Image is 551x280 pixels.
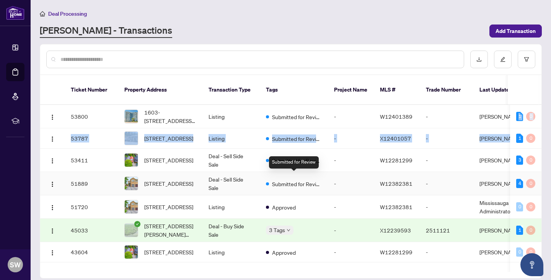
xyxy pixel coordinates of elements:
span: W12382381 [380,180,412,187]
td: - [420,195,473,219]
td: - [328,172,374,195]
th: Ticket Number [65,75,118,105]
th: Property Address [118,75,202,105]
span: check-circle [134,221,140,227]
td: - [420,105,473,128]
td: Deal - Sell Side Sale [202,149,260,172]
td: [PERSON_NAME] [473,105,531,128]
td: - [328,242,374,262]
img: thumbnail-img [125,246,138,259]
span: Submitted for Review [272,113,322,121]
td: [PERSON_NAME] [473,219,531,242]
div: 1 [516,134,523,143]
div: 1 [516,226,523,235]
span: SW [10,259,21,270]
button: Open asap [520,253,543,276]
span: filter [524,57,529,62]
td: 2511121 [420,219,473,242]
span: W12281299 [380,249,412,255]
td: - [420,149,473,172]
span: X12401057 [380,135,411,142]
img: Logo [49,205,55,211]
td: [PERSON_NAME] [473,149,531,172]
span: [STREET_ADDRESS] [144,156,193,164]
td: 53800 [65,105,118,128]
td: 53411 [65,149,118,172]
button: Logo [46,177,59,190]
div: 0 [516,202,523,211]
th: MLS # [374,75,420,105]
span: Add Transaction [496,25,536,37]
td: Mississauga Administrator [473,195,531,219]
span: 3 Tags [269,226,285,234]
td: Deal - Buy Side Sale [202,219,260,242]
td: [PERSON_NAME] [473,172,531,195]
img: thumbnail-img [125,177,138,190]
img: thumbnail-img [125,132,138,145]
button: edit [494,51,512,68]
td: 43604 [65,242,118,262]
span: [STREET_ADDRESS] [144,179,193,188]
td: - [328,105,374,128]
img: thumbnail-img [125,154,138,167]
span: Approved [272,248,296,257]
div: 4 [516,179,523,188]
button: Logo [46,201,59,213]
td: - [420,128,473,149]
img: Logo [49,250,55,256]
td: Listing [202,128,260,149]
span: [STREET_ADDRESS] [144,134,193,142]
img: Logo [49,181,55,187]
span: W12401389 [380,113,412,120]
td: Deal - Sell Side Sale [202,172,260,195]
button: Add Transaction [489,25,542,38]
span: edit [500,57,505,62]
span: [STREET_ADDRESS] [144,248,193,256]
div: 0 [526,134,535,143]
button: Logo [46,132,59,144]
div: 0 [526,112,535,121]
td: Listing [202,242,260,262]
span: [STREET_ADDRESS] [144,203,193,211]
img: Logo [49,114,55,120]
td: - [328,219,374,242]
th: Trade Number [420,75,473,105]
span: W12382381 [380,203,412,210]
img: thumbnail-img [125,224,138,237]
div: Submitted for Review [269,156,319,169]
img: Logo [49,158,55,164]
td: - [420,172,473,195]
th: Project Name [328,75,374,105]
td: 51889 [65,172,118,195]
td: Listing [202,195,260,219]
button: Logo [46,246,59,258]
span: [STREET_ADDRESS][PERSON_NAME][PERSON_NAME] [144,222,196,239]
div: 0 [526,202,535,211]
div: 0 [526,247,535,257]
td: 51720 [65,195,118,219]
th: Last Updated By [473,75,531,105]
div: 0 [526,226,535,235]
td: - [328,128,374,149]
td: [PERSON_NAME] [473,242,531,262]
img: Logo [49,136,55,142]
span: Deal Processing [48,10,87,17]
img: logo [6,6,24,20]
img: thumbnail-img [125,200,138,213]
button: download [470,51,488,68]
span: down [287,228,290,232]
td: - [328,195,374,219]
button: Logo [46,224,59,236]
td: [PERSON_NAME] [473,128,531,149]
span: 1603-[STREET_ADDRESS][PERSON_NAME] [144,108,196,125]
span: Approved [272,203,296,211]
img: thumbnail-img [125,110,138,123]
div: 0 [526,156,535,165]
th: Transaction Type [202,75,260,105]
div: 1 [516,112,523,121]
span: W12281299 [380,157,412,164]
td: 45033 [65,219,118,242]
button: Logo [46,110,59,123]
td: Listing [202,105,260,128]
span: home [40,11,45,16]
